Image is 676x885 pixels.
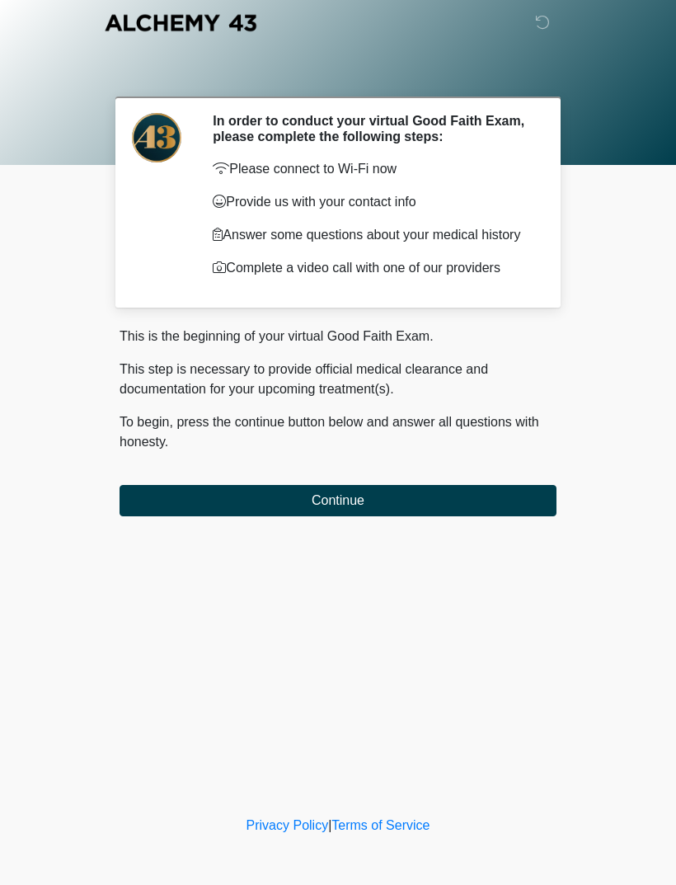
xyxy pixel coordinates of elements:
[120,485,556,516] button: Continue
[331,818,430,832] a: Terms of Service
[246,818,329,832] a: Privacy Policy
[213,113,532,144] h2: In order to conduct your virtual Good Faith Exam, please complete the following steps:
[120,360,556,399] p: This step is necessary to provide official medical clearance and documentation for your upcoming ...
[120,412,556,452] p: To begin, press the continue button below and answer all questions with honesty.
[213,258,532,278] p: Complete a video call with one of our providers
[328,818,331,832] a: |
[213,192,532,212] p: Provide us with your contact info
[107,59,569,90] h1: ‎ ‎ ‎ ‎
[213,225,532,245] p: Answer some questions about your medical history
[120,327,556,346] p: This is the beginning of your virtual Good Faith Exam.
[103,12,258,33] img: Alchemy 43 Logo
[132,113,181,162] img: Agent Avatar
[213,159,532,179] p: Please connect to Wi-Fi now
